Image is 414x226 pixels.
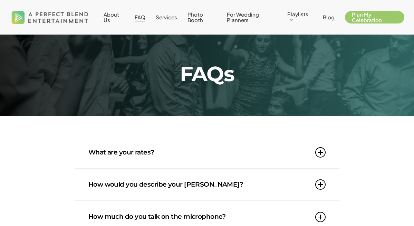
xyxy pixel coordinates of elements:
[104,11,119,23] span: About Us
[156,15,177,20] a: Services
[287,11,312,23] a: Playlists
[352,11,382,23] span: Plan My Celebration
[227,11,259,23] span: For Wedding Planners
[135,15,145,20] a: FAQ
[86,64,328,84] h2: FAQs
[345,12,404,23] a: Plan My Celebration
[287,11,308,17] span: Playlists
[323,14,335,20] span: Blog
[104,12,124,23] a: About Us
[88,169,326,200] a: How would you describe your [PERSON_NAME]?
[135,14,145,20] span: FAQ
[187,12,216,23] a: Photo Booth
[88,136,326,168] a: What are your rates?
[227,12,277,23] a: For Wedding Planners
[10,5,90,30] img: A Perfect Blend Entertainment
[156,14,177,20] span: Services
[323,15,335,20] a: Blog
[187,11,203,23] span: Photo Booth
